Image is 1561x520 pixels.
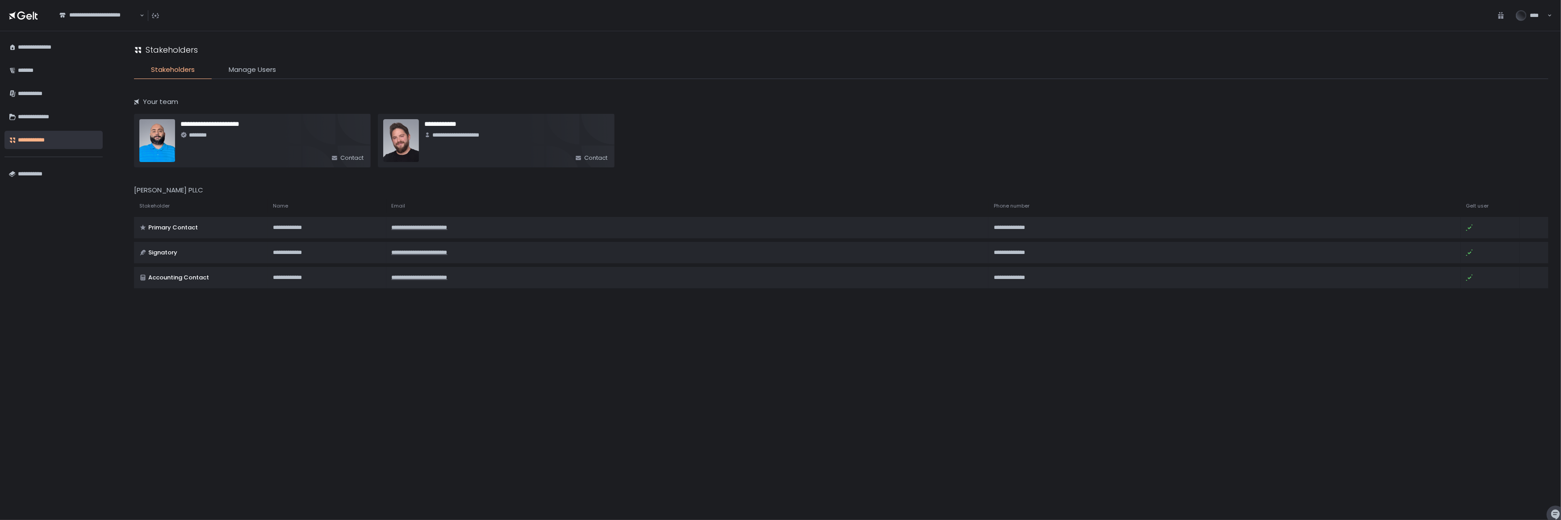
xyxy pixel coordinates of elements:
[54,6,144,25] div: Search for option
[994,203,1030,209] span: Phone number
[139,203,170,209] span: Stakeholder
[143,97,178,107] span: Your team
[148,274,209,282] span: Accounting Contact
[146,44,198,56] h1: Stakeholders
[148,224,198,232] span: Primary Contact
[59,19,139,28] input: Search for option
[229,65,276,75] span: Manage Users
[148,249,177,257] span: Signatory
[151,65,195,75] span: Stakeholders
[134,185,203,195] span: [PERSON_NAME] PLLC
[392,203,406,209] span: Email
[273,203,288,209] span: Name
[1466,203,1489,209] span: Gelt user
